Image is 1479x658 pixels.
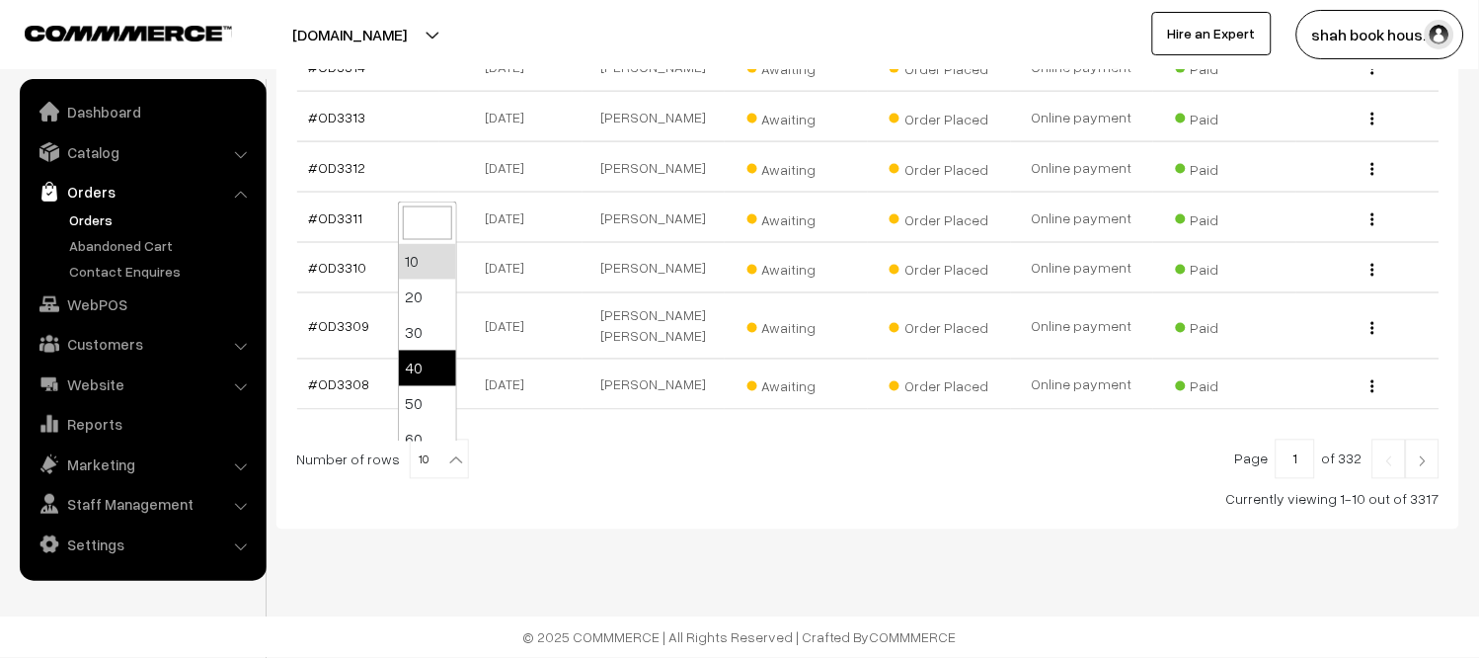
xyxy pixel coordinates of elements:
[1371,322,1374,335] img: Menu
[890,205,988,230] span: Order Placed
[1371,380,1374,393] img: Menu
[1322,451,1362,467] span: of 332
[25,486,260,522] a: Staff Management
[309,109,366,125] a: #OD3313
[25,174,260,209] a: Orders
[1414,455,1432,467] img: Right
[1176,313,1275,339] span: Paid
[1011,142,1154,193] td: Online payment
[25,367,260,402] a: Website
[747,371,846,397] span: Awaiting
[439,92,583,142] td: [DATE]
[870,629,957,646] a: COMMMERCE
[25,287,260,322] a: WebPOS
[296,489,1440,510] div: Currently viewing 1-10 out of 3317
[747,154,846,180] span: Awaiting
[1371,264,1374,277] img: Menu
[64,261,260,282] a: Contact Enquires
[399,244,456,280] li: 10
[890,154,988,180] span: Order Placed
[25,26,232,41] img: COMMMERCE
[1152,12,1272,55] a: Hire an Expert
[1011,92,1154,142] td: Online payment
[309,209,363,226] a: #OD3311
[309,159,366,176] a: #OD3312
[309,260,367,277] a: #OD3310
[1176,255,1275,281] span: Paid
[309,58,366,75] a: #OD3314
[410,440,469,479] span: 10
[439,243,583,293] td: [DATE]
[399,280,456,315] li: 20
[64,209,260,230] a: Orders
[25,406,260,442] a: Reports
[399,315,456,351] li: 30
[439,360,583,410] td: [DATE]
[25,326,260,362] a: Customers
[747,205,846,230] span: Awaiting
[1380,455,1398,467] img: Left
[1425,20,1454,49] img: user
[890,255,988,281] span: Order Placed
[1011,193,1154,243] td: Online payment
[399,386,456,422] li: 50
[25,134,260,170] a: Catalog
[890,371,988,397] span: Order Placed
[1011,243,1154,293] td: Online payment
[583,293,726,360] td: [PERSON_NAME] [PERSON_NAME]
[1011,293,1154,360] td: Online payment
[1371,213,1374,226] img: Menu
[1176,104,1275,129] span: Paid
[223,10,476,59] button: [DOMAIN_NAME]
[890,104,988,129] span: Order Placed
[1235,451,1269,467] span: Page
[747,104,846,129] span: Awaiting
[747,313,846,339] span: Awaiting
[1011,360,1154,410] td: Online payment
[411,441,468,480] span: 10
[439,142,583,193] td: [DATE]
[399,422,456,457] li: 60
[296,450,400,470] span: Number of rows
[309,376,370,393] a: #OD3308
[25,527,260,562] a: Settings
[890,313,988,339] span: Order Placed
[583,193,726,243] td: [PERSON_NAME]
[747,255,846,281] span: Awaiting
[25,447,260,482] a: Marketing
[1176,205,1275,230] span: Paid
[309,318,370,335] a: #OD3309
[399,351,456,386] li: 40
[583,243,726,293] td: [PERSON_NAME]
[583,92,726,142] td: [PERSON_NAME]
[1296,10,1464,59] button: shah book hous…
[583,142,726,193] td: [PERSON_NAME]
[1371,113,1374,125] img: Menu
[64,235,260,256] a: Abandoned Cart
[25,20,197,43] a: COMMMERCE
[439,293,583,360] td: [DATE]
[25,94,260,129] a: Dashboard
[439,193,583,243] td: [DATE]
[1371,163,1374,176] img: Menu
[1176,154,1275,180] span: Paid
[583,360,726,410] td: [PERSON_NAME]
[1176,371,1275,397] span: Paid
